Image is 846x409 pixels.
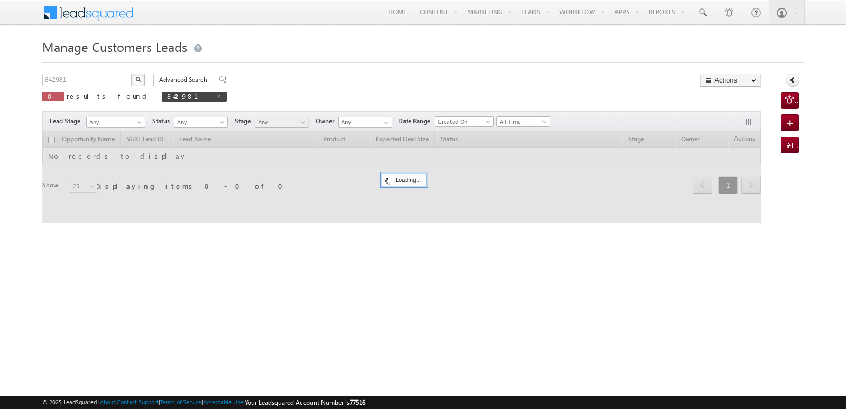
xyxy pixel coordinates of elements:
[398,116,435,126] span: Date Range
[67,92,151,101] span: results found
[87,117,142,127] span: Any
[167,92,211,101] span: 842981
[255,117,306,127] span: Any
[338,117,392,128] input: Type to Search
[382,174,427,186] div: Loading...
[174,117,225,127] span: Any
[117,398,159,405] a: Contact Support
[86,117,145,128] a: Any
[50,116,85,126] span: Lead Stage
[100,398,115,405] a: About
[235,116,255,126] span: Stage
[350,398,365,406] span: 77516
[48,92,59,101] span: 0
[497,117,547,126] span: All Time
[174,117,228,128] a: Any
[203,398,243,405] a: Acceptable Use
[152,116,174,126] span: Status
[255,117,309,128] a: Any
[496,116,550,127] a: All Time
[378,117,391,128] a: Show All Items
[700,74,761,87] button: Actions
[160,398,201,405] a: Terms of Service
[135,77,141,82] img: Search
[435,117,490,126] span: Created On
[42,38,187,55] span: Manage Customers Leads
[316,116,338,126] span: Owner
[435,116,494,127] a: Created On
[245,398,365,406] span: Your Leadsquared Account Number is
[159,75,210,85] span: Advanced Search
[42,397,365,407] span: © 2025 LeadSquared | | | | |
